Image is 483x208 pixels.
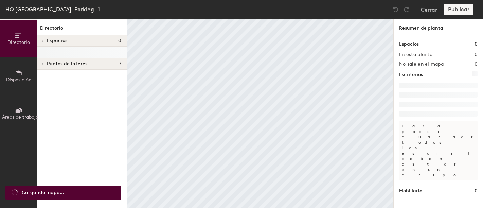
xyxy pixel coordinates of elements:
span: Espacios [47,38,67,44]
h2: 0 [475,62,478,67]
span: Áreas de trabajo [2,114,38,120]
h1: 0 [475,40,478,48]
h2: En esta planta [399,52,432,57]
h1: Espacios [399,40,419,48]
div: HQ [GEOGRAPHIC_DATA], Parking -1 [5,5,100,14]
button: Cerrar [421,4,437,15]
span: Puntos de interés [47,61,88,67]
span: 7 [119,61,121,67]
p: Para poder guardar, todos los escritorios deben estar en un grupo [399,121,478,180]
h1: Directorio [37,24,127,35]
span: Cargando mapa... [22,189,64,196]
img: Undo [392,6,399,13]
h1: 0 [475,187,478,195]
h1: Resumen de planta [394,19,483,35]
span: 0 [118,38,121,44]
span: Directorio [7,39,30,45]
h2: No sale en el mapa [399,62,444,67]
span: Disposición [6,77,31,83]
h1: Escritorios [399,71,423,79]
h1: Mobiliario [399,187,422,195]
h2: 0 [475,52,478,57]
img: Redo [403,6,410,13]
